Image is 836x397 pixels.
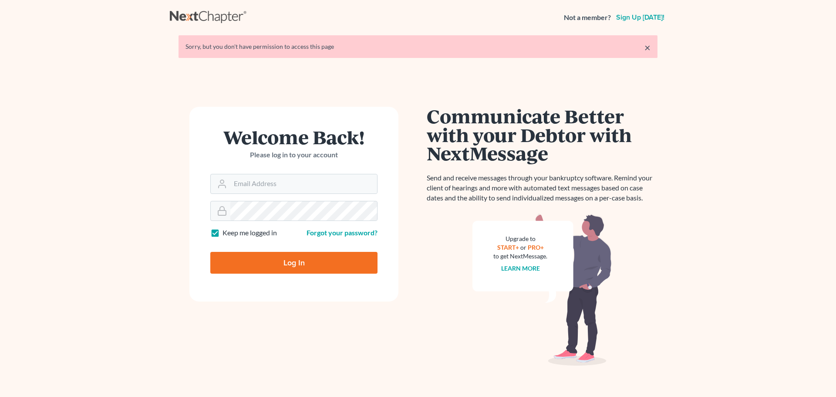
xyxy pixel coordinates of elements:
span: or [520,244,526,251]
h1: Welcome Back! [210,128,378,146]
strong: Not a member? [564,13,611,23]
h1: Communicate Better with your Debtor with NextMessage [427,107,657,163]
div: Sorry, but you don't have permission to access this page [185,42,651,51]
a: × [644,42,651,53]
label: Keep me logged in [222,228,277,238]
img: nextmessage_bg-59042aed3d76b12b5cd301f8e5b87938c9018125f34e5fa2b7a6b67550977c72.svg [472,214,612,366]
div: to get NextMessage. [493,252,547,261]
p: Send and receive messages through your bankruptcy software. Remind your client of hearings and mo... [427,173,657,203]
p: Please log in to your account [210,150,378,160]
a: START+ [497,244,519,251]
a: PRO+ [528,244,544,251]
input: Email Address [230,174,377,193]
a: Sign up [DATE]! [614,14,666,21]
a: Learn more [501,265,540,272]
input: Log In [210,252,378,274]
a: Forgot your password? [307,228,378,237]
div: Upgrade to [493,234,547,243]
